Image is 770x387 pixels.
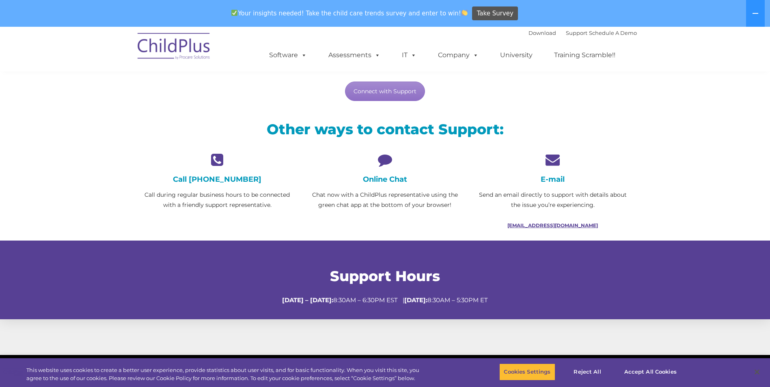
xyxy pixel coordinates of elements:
a: Company [430,47,487,63]
span: Your insights needed! Take the child care trends survey and enter to win! [228,5,471,21]
a: Schedule A Demo [589,30,637,36]
p: Call during regular business hours to be connected with a friendly support representative. [140,190,295,210]
a: University [492,47,541,63]
span: Support Hours [330,267,440,285]
button: Cookies Settings [499,363,555,381]
a: Assessments [320,47,388,63]
a: Support [566,30,587,36]
span: Take Survey [477,6,513,21]
a: Training Scramble!! [546,47,623,63]
img: ChildPlus by Procare Solutions [134,27,215,68]
strong: [DATE]: [404,296,427,304]
img: 👏 [462,10,468,16]
span: 8:30AM – 6:30PM EST | 8:30AM – 5:30PM ET [282,296,488,304]
a: [EMAIL_ADDRESS][DOMAIN_NAME] [507,222,598,228]
a: IT [394,47,425,63]
strong: [DATE] – [DATE]: [282,296,333,304]
img: ✅ [231,10,237,16]
button: Close [748,363,766,381]
h2: Other ways to contact Support: [140,120,631,138]
button: Reject All [562,363,613,381]
a: Take Survey [472,6,518,21]
h4: E-mail [475,175,630,184]
a: Software [261,47,315,63]
a: Download [528,30,556,36]
h4: Call [PHONE_NUMBER] [140,175,295,184]
a: Connect with Support [345,82,425,101]
h4: Online Chat [307,175,463,184]
button: Accept All Cookies [620,363,681,381]
p: Chat now with a ChildPlus representative using the green chat app at the bottom of your browser! [307,190,463,210]
font: | [528,30,637,36]
p: Send an email directly to support with details about the issue you’re experiencing. [475,190,630,210]
div: This website uses cookies to create a better user experience, provide statistics about user visit... [26,366,423,382]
